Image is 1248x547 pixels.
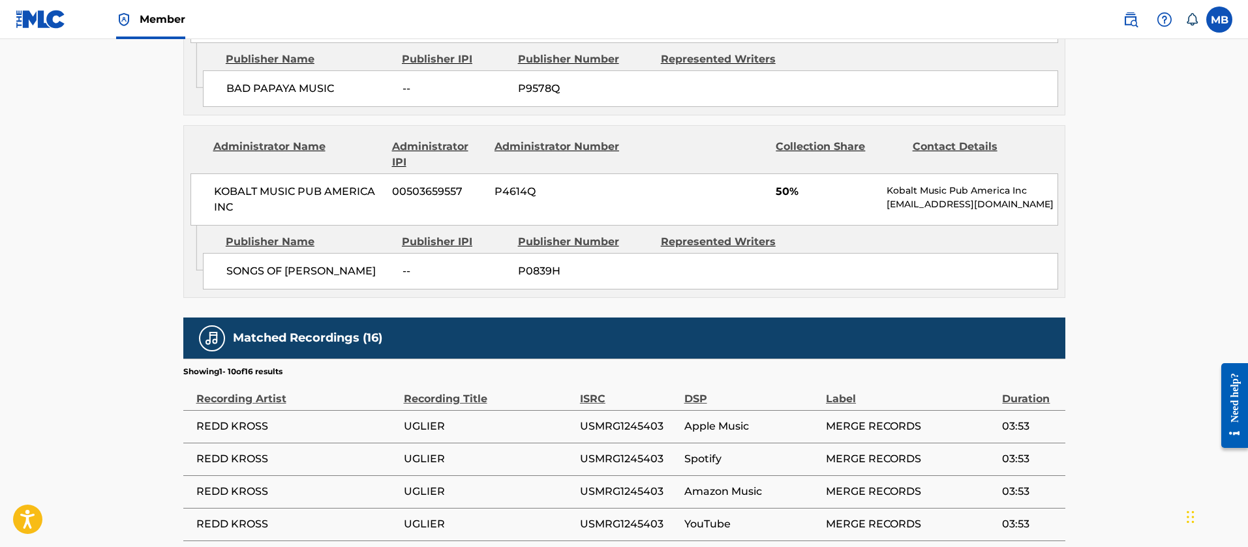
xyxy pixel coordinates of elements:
[1183,484,1248,547] iframe: Chat Widget
[404,377,573,407] div: Recording Title
[404,516,573,532] span: UGLIER
[1185,13,1198,26] div: Notifications
[392,139,485,170] div: Administrator IPI
[226,52,392,67] div: Publisher Name
[16,10,66,29] img: MLC Logo
[580,419,678,434] span: USMRG1245403
[1118,7,1144,33] a: Public Search
[684,377,820,407] div: DSP
[213,139,382,170] div: Administrator Name
[826,516,996,532] span: MERGE RECORDS
[580,484,678,499] span: USMRG1245403
[196,516,397,532] span: REDD KROSS
[661,52,794,67] div: Represented Writers
[518,263,651,279] span: P0839H
[826,377,996,407] div: Label
[196,484,397,499] span: REDD KROSS
[1157,12,1172,27] img: help
[580,377,678,407] div: ISRC
[403,81,508,96] span: --
[204,331,220,346] img: Matched Recordings
[684,484,820,499] span: Amazon Music
[226,263,393,279] span: SONGS OF [PERSON_NAME]
[1002,516,1058,532] span: 03:53
[776,139,902,170] div: Collection Share
[887,198,1057,211] p: [EMAIL_ADDRESS][DOMAIN_NAME]
[403,263,508,279] span: --
[1002,377,1058,407] div: Duration
[684,516,820,532] span: YouTube
[226,234,392,250] div: Publisher Name
[214,184,383,215] span: KOBALT MUSIC PUB AMERICA INC
[404,484,573,499] span: UGLIER
[826,484,996,499] span: MERGE RECORDS
[1123,12,1138,27] img: search
[404,419,573,434] span: UGLIER
[1002,451,1058,467] span: 03:53
[684,451,820,467] span: Spotify
[196,451,397,467] span: REDD KROSS
[913,139,1039,170] div: Contact Details
[518,81,651,96] span: P9578Q
[404,451,573,467] span: UGLIER
[495,139,621,170] div: Administrator Number
[402,234,508,250] div: Publisher IPI
[826,419,996,434] span: MERGE RECORDS
[887,184,1057,198] p: Kobalt Music Pub America Inc
[1206,7,1232,33] div: User Menu
[226,81,393,96] span: BAD PAPAYA MUSIC
[661,234,794,250] div: Represented Writers
[580,451,678,467] span: USMRG1245403
[392,184,485,200] span: 00503659557
[196,377,397,407] div: Recording Artist
[140,12,185,27] span: Member
[402,52,508,67] div: Publisher IPI
[1151,7,1178,33] div: Help
[580,516,678,532] span: USMRG1245403
[495,184,621,200] span: P4614Q
[1211,353,1248,458] iframe: Resource Center
[684,419,820,434] span: Apple Music
[518,52,651,67] div: Publisher Number
[233,331,382,346] h5: Matched Recordings (16)
[1002,484,1058,499] span: 03:53
[116,12,132,27] img: Top Rightsholder
[776,184,877,200] span: 50%
[518,234,651,250] div: Publisher Number
[1187,497,1195,537] div: Drag
[826,451,996,467] span: MERGE RECORDS
[183,366,282,377] p: Showing 1 - 10 of 16 results
[1002,419,1058,434] span: 03:53
[196,419,397,434] span: REDD KROSS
